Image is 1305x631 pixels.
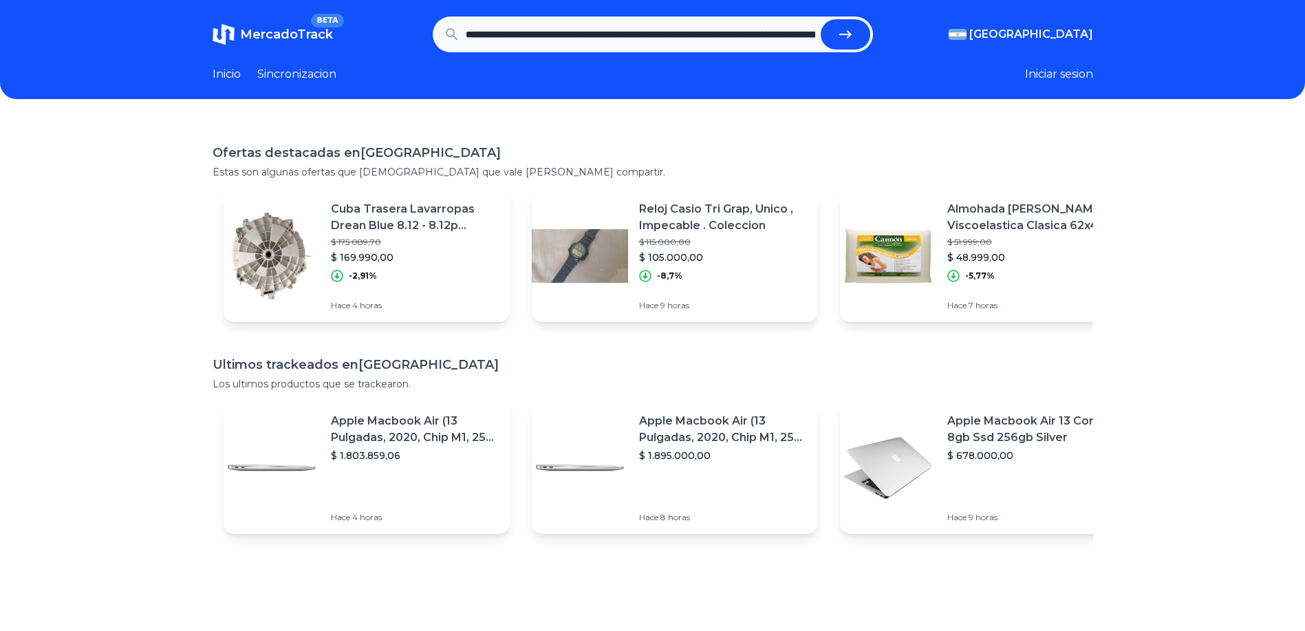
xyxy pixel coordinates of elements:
[331,413,499,446] p: Apple Macbook Air (13 Pulgadas, 2020, Chip M1, 256 Gb De Ssd, 8 Gb De Ram) - Plata
[947,449,1115,462] p: $ 678.000,00
[240,27,333,42] span: MercadoTrack
[532,190,818,322] a: Featured imageReloj Casio Tri Grap, Unico , Impecable . Coleccion$ 115.000,00$ 105.000,00-8,7%Hac...
[213,23,235,45] img: MercadoTrack
[969,26,1093,43] span: [GEOGRAPHIC_DATA]
[349,270,377,281] p: -2,91%
[949,29,967,40] img: Argentina
[257,66,336,83] a: Sincronizacion
[840,208,936,304] img: Featured image
[331,512,499,523] p: Hace 4 horas
[639,413,807,446] p: Apple Macbook Air (13 Pulgadas, 2020, Chip M1, 256 Gb De Ssd, 8 Gb De Ram) - Plata
[532,402,818,534] a: Featured imageApple Macbook Air (13 Pulgadas, 2020, Chip M1, 256 Gb De Ssd, 8 Gb De Ram) - Plata$...
[947,413,1115,446] p: Apple Macbook Air 13 Core I5 8gb Ssd 256gb Silver
[213,143,1093,162] h1: Ofertas destacadas en [GEOGRAPHIC_DATA]
[947,237,1115,248] p: $ 51.999,00
[311,14,343,28] span: BETA
[639,300,807,311] p: Hace 9 horas
[639,250,807,264] p: $ 105.000,00
[224,190,510,322] a: Featured imageCuba Trasera Lavarropas Drean Blue 8.12 - 8.12p Original 54l$ 175.089,70$ 169.990,0...
[213,66,241,83] a: Inicio
[965,270,995,281] p: -5,77%
[331,449,499,462] p: $ 1.803.859,06
[840,420,936,516] img: Featured image
[331,237,499,248] p: $ 175.089,70
[639,201,807,234] p: Reloj Casio Tri Grap, Unico , Impecable . Coleccion
[224,402,510,534] a: Featured imageApple Macbook Air (13 Pulgadas, 2020, Chip M1, 256 Gb De Ssd, 8 Gb De Ram) - Plata$...
[213,23,333,45] a: MercadoTrackBETA
[840,402,1126,534] a: Featured imageApple Macbook Air 13 Core I5 8gb Ssd 256gb Silver$ 678.000,00Hace 9 horas
[213,377,1093,391] p: Los ultimos productos que se trackearon.
[532,208,628,304] img: Featured image
[639,512,807,523] p: Hace 8 horas
[1025,66,1093,83] button: Iniciar sesion
[331,250,499,264] p: $ 169.990,00
[639,449,807,462] p: $ 1.895.000,00
[331,201,499,234] p: Cuba Trasera Lavarropas Drean Blue 8.12 - 8.12p Original 54l
[532,420,628,516] img: Featured image
[947,250,1115,264] p: $ 48.999,00
[840,190,1126,322] a: Featured imageAlmohada [PERSON_NAME] Viscoelastica Clasica 62x45 Indeformables!$ 51.999,00$ 48.99...
[657,270,682,281] p: -8,7%
[947,201,1115,234] p: Almohada [PERSON_NAME] Viscoelastica Clasica 62x45 Indeformables!
[947,512,1115,523] p: Hace 9 horas
[331,300,499,311] p: Hace 4 horas
[213,165,1093,179] p: Estas son algunas ofertas que [DEMOGRAPHIC_DATA] que vale [PERSON_NAME] compartir.
[947,300,1115,311] p: Hace 7 horas
[639,237,807,248] p: $ 115.000,00
[224,420,320,516] img: Featured image
[949,26,1093,43] button: [GEOGRAPHIC_DATA]
[224,208,320,304] img: Featured image
[213,355,1093,374] h1: Ultimos trackeados en [GEOGRAPHIC_DATA]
